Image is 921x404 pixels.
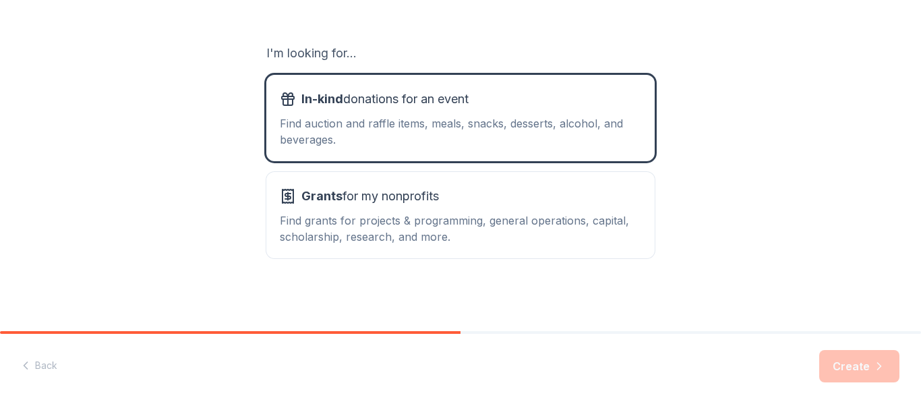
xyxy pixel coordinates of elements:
[266,75,655,161] button: In-kinddonations for an eventFind auction and raffle items, meals, snacks, desserts, alcohol, and...
[280,212,641,245] div: Find grants for projects & programming, general operations, capital, scholarship, research, and m...
[301,189,343,203] span: Grants
[301,185,439,207] span: for my nonprofits
[266,42,655,64] div: I'm looking for...
[301,88,469,110] span: donations for an event
[280,115,641,148] div: Find auction and raffle items, meals, snacks, desserts, alcohol, and beverages.
[301,92,343,106] span: In-kind
[266,172,655,258] button: Grantsfor my nonprofitsFind grants for projects & programming, general operations, capital, schol...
